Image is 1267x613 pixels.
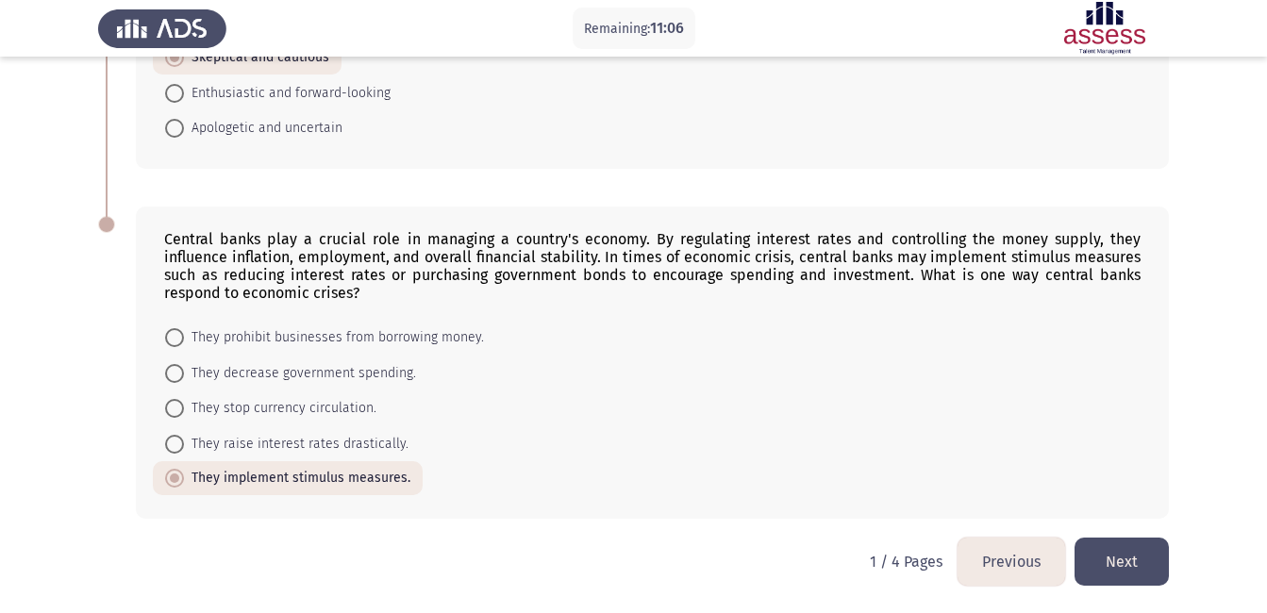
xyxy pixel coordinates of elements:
button: load previous page [958,538,1065,586]
div: Central banks play a crucial role in managing a country's economy. By regulating interest rates a... [164,230,1141,302]
span: They implement stimulus measures. [184,467,410,489]
img: Assessment logo of ASSESS English Language Assessment (3 Module) (Ad - IB) [1041,2,1169,55]
p: 1 / 4 Pages [870,553,942,571]
span: They raise interest rates drastically. [184,433,408,456]
span: They stop currency circulation. [184,397,376,420]
span: 11:06 [650,19,684,37]
span: Skeptical and cautious [184,46,329,69]
span: They prohibit businesses from borrowing money. [184,326,484,349]
span: Apologetic and uncertain [184,117,342,140]
p: Remaining: [584,17,684,41]
span: Enthusiastic and forward-looking [184,82,391,105]
button: load next page [1075,538,1169,586]
span: They decrease government spending. [184,362,416,385]
img: Assess Talent Management logo [98,2,226,55]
